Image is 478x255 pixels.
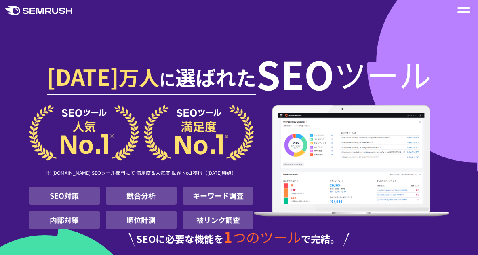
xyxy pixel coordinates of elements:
[106,187,177,205] li: 競合分析
[29,187,100,205] li: SEO対策
[223,225,232,247] span: 1
[256,57,334,90] span: SEO
[232,227,301,247] span: つのツール
[29,211,100,229] li: 内部対策
[47,60,119,92] span: [DATE]
[301,232,340,246] span: で完結。
[29,229,449,248] div: SEOに必要な機能を
[106,211,177,229] li: 順位計測
[183,187,253,205] li: キーワード調査
[159,67,175,91] span: に
[119,62,159,91] span: 万人
[175,62,256,91] span: 選ばれた
[183,211,253,229] li: 被リンク調査
[29,161,254,187] div: ※ [DOMAIN_NAME] SEOツール部門にて 満足度＆人気度 世界 No.1獲得（[DATE]時点）
[334,57,431,90] span: ツール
